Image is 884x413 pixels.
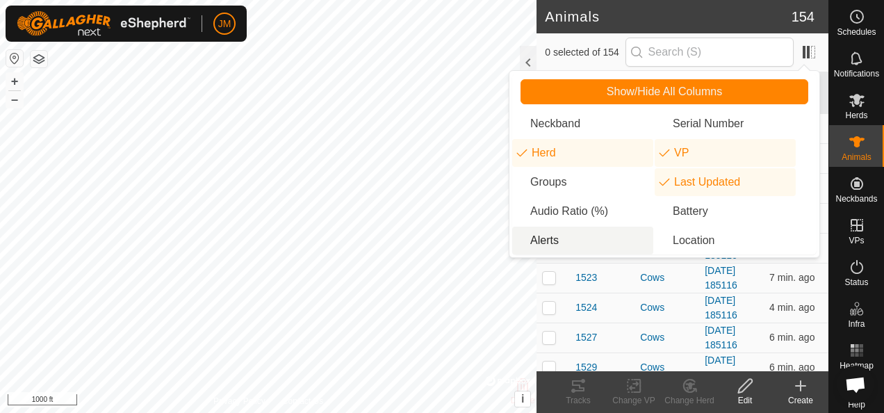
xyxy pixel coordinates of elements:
button: Reset Map [6,50,23,67]
span: Help [848,400,865,409]
a: [DATE] 185116 [705,325,737,350]
div: Cows [640,270,694,285]
li: animal.label.alerts [512,227,653,254]
img: Gallagher Logo [17,11,190,36]
span: Infra [848,320,865,328]
span: Schedules [837,28,876,36]
a: [DATE] 185116 [705,235,737,261]
span: Heatmap [840,362,874,370]
button: Show/Hide All Columns [521,79,808,104]
div: Open chat [837,366,874,403]
span: Herds [845,111,867,120]
li: enum.columnList.audioRatio [512,197,653,225]
a: Privacy Policy [213,395,265,407]
span: JM [218,17,231,31]
a: [DATE] 185116 [705,265,737,291]
li: neckband.label.battery [655,197,796,225]
div: Edit [717,394,773,407]
span: Animals [842,153,871,161]
h2: Animals [545,8,791,25]
div: Cows [640,300,694,315]
span: Sep 16, 2025, 10:07 PM [769,362,815,373]
li: enum.columnList.lastUpdated [655,168,796,196]
span: 154 [792,6,815,27]
span: Show/Hide All Columns [607,86,722,98]
input: Search (S) [625,38,794,67]
li: mob.label.mob [512,139,653,167]
span: Status [844,278,868,286]
span: VPs [849,236,864,245]
div: Create [773,394,828,407]
button: + [6,73,23,90]
span: 1524 [575,300,597,315]
button: Map Layers [31,51,47,67]
div: Cows [640,330,694,345]
a: [DATE] 185116 [705,295,737,321]
span: i [521,393,524,405]
span: Sep 16, 2025, 10:08 PM [769,302,815,313]
span: Sep 16, 2025, 10:06 PM [769,332,815,343]
div: Change Herd [662,394,717,407]
li: common.btn.groups [512,168,653,196]
span: Notifications [834,70,879,78]
span: 1523 [575,270,597,285]
button: – [6,91,23,108]
li: vp.label.vp [655,139,796,167]
button: i [515,391,530,407]
a: Contact Us [282,395,323,407]
span: Neckbands [835,195,877,203]
div: Change VP [606,394,662,407]
span: 1527 [575,330,597,345]
div: Cows [640,360,694,375]
span: Sep 16, 2025, 10:06 PM [769,272,815,283]
li: neckband.label.title [512,110,653,138]
a: [DATE] 185116 [705,355,737,380]
li: neckband.label.serialNumber [655,110,796,138]
span: 0 selected of 154 [545,45,625,60]
li: common.label.location [655,227,796,254]
div: Tracks [550,394,606,407]
span: 1529 [575,360,597,375]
